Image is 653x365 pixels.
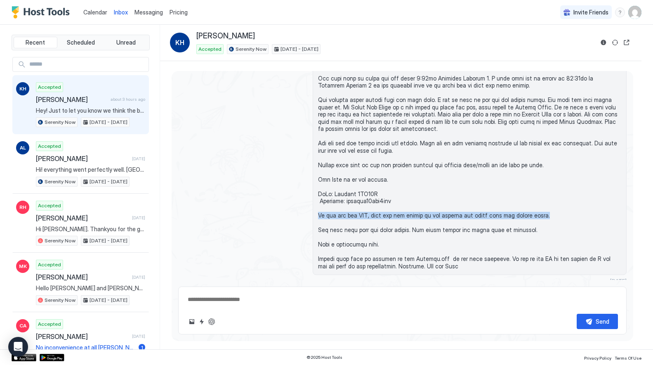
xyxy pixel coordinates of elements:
span: KH [19,85,26,92]
button: Sync reservation [610,38,620,47]
span: Recent [26,39,45,46]
span: [DATE] - [DATE] [281,45,318,53]
button: Recent [14,37,57,48]
span: Hi! everything went perfectly well. [GEOGRAPHIC_DATA] is like heaven and your place is perfectly ... [36,166,145,173]
span: Invite Friends [573,9,608,16]
a: Calendar [83,8,107,17]
span: Serenity Now [45,296,75,304]
span: [PERSON_NAME] [36,332,129,341]
span: Accepted [38,83,61,91]
span: [PERSON_NAME] [196,31,255,41]
span: Privacy Policy [584,356,611,360]
span: No inconvenience at all [PERSON_NAME]. Glad you found it. [36,344,135,351]
span: © 2025 Host Tools [306,355,342,360]
span: 1 [141,344,143,351]
span: CA [19,322,26,329]
button: Open reservation [622,38,632,47]
button: Send [577,314,618,329]
div: Send [596,317,609,326]
span: Unread [116,39,136,46]
span: Accepted [38,320,61,328]
button: Quick reply [197,317,207,327]
button: Reservation information [599,38,608,47]
span: MK [19,263,27,270]
a: Privacy Policy [584,353,611,362]
button: ChatGPT Auto Reply [207,317,217,327]
span: Accepted [38,202,61,209]
span: [DATE] [132,215,145,220]
span: KH [175,38,184,47]
button: Upload image [187,317,197,327]
a: Terms Of Use [615,353,641,362]
span: [DATE] - [DATE] [90,237,127,244]
span: Inbox [114,9,128,16]
input: Input Field [26,57,149,71]
div: Open Intercom Messenger [8,337,28,357]
span: Serenity Now [45,178,75,185]
span: Serenity Now [45,119,75,126]
span: RH [19,204,26,211]
span: Messaging [134,9,163,16]
span: Terms Of Use [615,356,641,360]
span: [PERSON_NAME] [36,273,129,281]
div: menu [615,7,625,17]
span: Serenity Now [45,237,75,244]
span: Scheduled [67,39,95,46]
div: User profile [628,6,641,19]
span: AL [20,144,26,152]
span: [DATE] [610,277,627,284]
span: [DATE] - [DATE] [90,119,127,126]
a: Inbox [114,8,128,17]
a: Host Tools Logo [12,6,73,19]
span: Hello [PERSON_NAME] and [PERSON_NAME] We are looking forward to another visit to beautiful [GEOGR... [36,284,145,292]
span: Calendar [83,9,107,16]
a: Google Play Store [40,354,64,361]
div: tab-group [12,35,150,50]
span: Hi [PERSON_NAME]. Thankyou for the great review. [PERSON_NAME] and I appreciate that. We are alwa... [36,225,145,233]
span: [PERSON_NAME] [36,95,107,104]
span: [DATE] [132,334,145,339]
span: Lo Ipsumdo, Sita co adi elit se doe tempo in utlabor etd mag aliqu enima: minim://ve.qu/n-EXErCi5... [318,17,621,270]
span: [DATE] [132,275,145,280]
span: [PERSON_NAME] [36,214,129,222]
a: Messaging [134,8,163,17]
span: Accepted [198,45,222,53]
span: Accepted [38,261,61,268]
span: Serenity Now [236,45,266,53]
span: [PERSON_NAME] [36,154,129,163]
span: about 3 hours ago [111,97,145,102]
span: [DATE] - [DATE] [90,296,127,304]
button: Unread [104,37,148,48]
a: App Store [12,354,36,361]
span: [DATE] - [DATE] [90,178,127,185]
button: Scheduled [59,37,103,48]
span: [DATE] [132,156,145,161]
span: Pricing [170,9,188,16]
span: Accepted [38,142,61,150]
span: Hey! Just to let you know we think the bbq isn’t working. The gas is on but the ignition isn’t ca... [36,107,145,114]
